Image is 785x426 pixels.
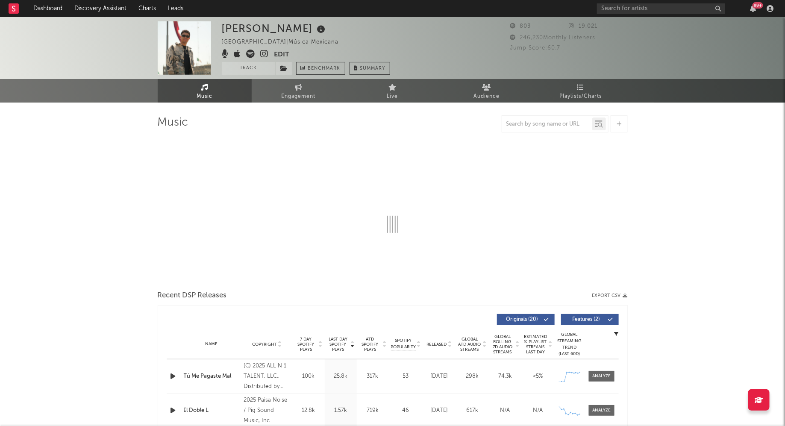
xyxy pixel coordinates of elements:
span: Engagement [282,91,316,102]
div: <5% [524,372,553,381]
div: (C) 2025 ALL N 1 TALENT, LLC., Distributed by Colmena Music, a subdivision of Azteca Records, LLC. [244,361,290,392]
div: 100k [295,372,323,381]
button: Edit [274,50,290,60]
span: ATD Spotify Plays [359,337,382,352]
div: 1.57k [327,406,355,415]
button: Track [222,62,275,75]
span: Released [427,342,447,347]
span: Benchmark [308,64,341,74]
span: Summary [360,66,385,71]
span: Estimated % Playlist Streams Last Day [524,334,547,355]
span: 7 Day Spotify Plays [295,337,318,352]
input: Search for artists [597,3,725,14]
a: Audience [440,79,534,103]
a: Playlists/Charts [534,79,628,103]
span: Global Rolling 7D Audio Streams [491,334,515,355]
div: 617k [458,406,487,415]
a: Music [158,79,252,103]
div: 317k [359,372,387,381]
span: Copyright [252,342,277,347]
span: Audience [473,91,500,102]
span: 246,230 Monthly Listeners [510,35,596,41]
div: [GEOGRAPHIC_DATA] | Música Mexicana [222,37,349,47]
span: Playlists/Charts [559,91,602,102]
div: Name [184,341,240,347]
button: Export CSV [592,293,628,298]
button: Originals(20) [497,314,555,325]
a: Benchmark [296,62,345,75]
span: Jump Score: 60.7 [510,45,561,51]
span: Recent DSP Releases [158,291,227,301]
span: Music [197,91,212,102]
div: 74.3k [491,372,520,381]
div: 12.8k [295,406,323,415]
a: El Doble L [184,406,240,415]
div: 99 + [753,2,763,9]
span: Spotify Popularity [391,338,416,350]
span: Last Day Spotify Plays [327,337,350,352]
span: Originals ( 20 ) [503,317,542,322]
div: [DATE] [425,372,454,381]
input: Search by song name or URL [502,121,592,128]
span: Features ( 2 ) [567,317,606,322]
div: 46 [391,406,421,415]
div: N/A [524,406,553,415]
a: Engagement [252,79,346,103]
div: 719k [359,406,387,415]
div: 2025 Paisa Noise / Pig Sound Music, Inc [244,395,290,426]
span: 803 [510,24,531,29]
span: Global ATD Audio Streams [458,337,482,352]
a: Live [346,79,440,103]
div: [DATE] [425,406,454,415]
button: Summary [350,62,390,75]
div: 25.8k [327,372,355,381]
span: 19,021 [569,24,597,29]
span: Live [387,91,398,102]
div: 298k [458,372,487,381]
div: N/A [491,406,520,415]
div: Global Streaming Trend (Last 60D) [557,332,582,357]
button: 99+ [750,5,756,12]
div: 53 [391,372,421,381]
div: [PERSON_NAME] [222,21,328,35]
button: Features(2) [561,314,619,325]
a: Tú Me Pagaste Mal [184,372,240,381]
